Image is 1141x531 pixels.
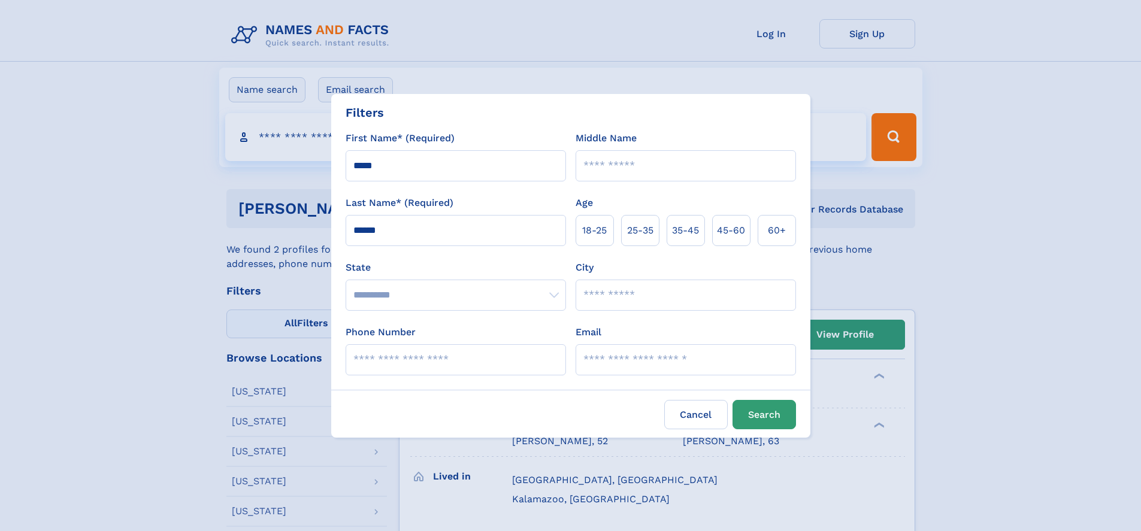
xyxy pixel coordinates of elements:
label: State [346,260,566,275]
div: Filters [346,104,384,122]
span: 60+ [768,223,786,238]
label: Cancel [664,400,728,429]
label: First Name* (Required) [346,131,455,145]
label: Last Name* (Required) [346,196,453,210]
label: City [576,260,594,275]
span: 35‑45 [672,223,699,238]
span: 18‑25 [582,223,607,238]
button: Search [733,400,796,429]
label: Middle Name [576,131,637,145]
label: Phone Number [346,325,416,339]
span: 45‑60 [717,223,745,238]
span: 25‑35 [627,223,653,238]
label: Email [576,325,601,339]
label: Age [576,196,593,210]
